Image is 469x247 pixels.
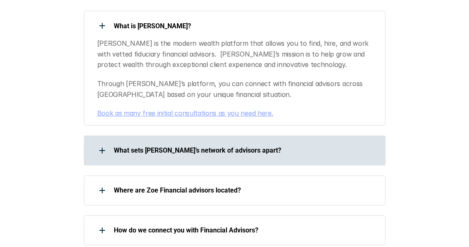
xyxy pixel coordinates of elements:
[114,186,377,194] p: Where are Zoe Financial advisors located?
[97,109,273,117] a: Book as many free initial consultations as you need here.
[114,22,377,30] p: What is [PERSON_NAME]?
[97,79,376,100] p: Through [PERSON_NAME]’s platform, you can connect with financial advisors across [GEOGRAPHIC_DATA...
[114,226,377,234] p: How do we connect you with Financial Advisors?
[114,146,377,154] p: What sets [PERSON_NAME]’s network of advisors apart?
[97,38,376,70] p: [PERSON_NAME] is the modern wealth platform that allows you to find, hire, and work with vetted f...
